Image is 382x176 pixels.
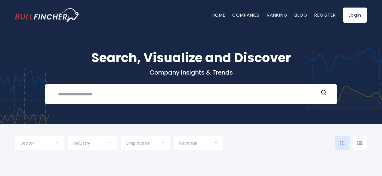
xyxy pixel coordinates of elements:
span: Revenue [179,140,198,146]
a: Blog [294,12,307,18]
img: bullfincher logo [15,8,80,22]
a: Login [343,8,367,23]
p: Company Insights & Trends [15,69,367,76]
a: Go to homepage [15,8,80,22]
input: Selection [179,138,218,149]
a: Companies [232,12,260,18]
input: Selection [20,138,59,149]
a: Home [212,12,225,18]
a: Register [314,12,336,18]
input: Selection [126,138,165,149]
span: Sector [20,140,34,146]
h1: Search, Visualize and Discover [15,48,367,67]
button: Search [320,89,328,97]
img: icon-comp-list-view.svg [357,141,362,145]
span: Industry [73,140,90,146]
input: Selection [73,138,112,149]
a: Ranking [267,12,287,18]
img: icon-comp-grid.svg [340,141,345,145]
span: Employees [126,140,149,146]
